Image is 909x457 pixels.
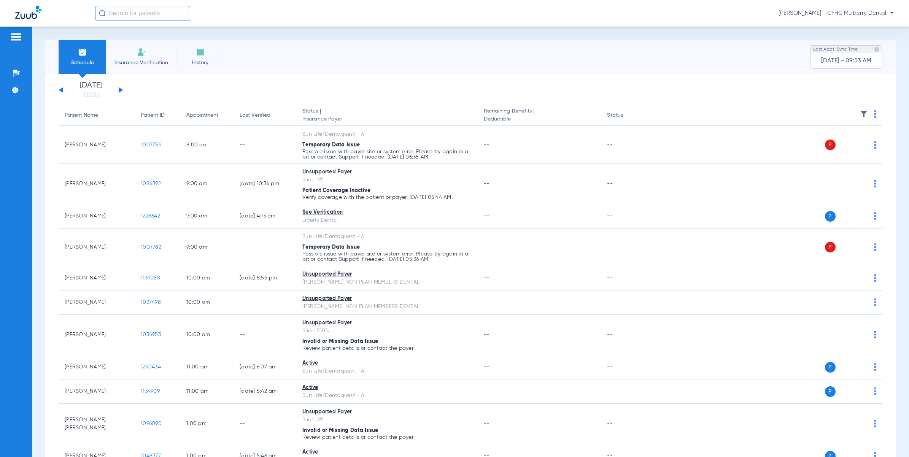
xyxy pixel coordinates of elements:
div: Active [302,448,472,456]
td: 10:00 AM [180,266,234,290]
span: Patient Coverage Inactive [302,188,370,193]
div: Patient ID [141,111,165,119]
div: Unsupported Payer [302,319,472,327]
span: -- [484,213,489,219]
img: Zuub Logo [15,6,41,19]
td: -- [601,164,652,204]
td: -- [601,228,652,266]
td: [PERSON_NAME] [59,164,135,204]
th: Status | [296,105,478,126]
div: Liberty Dental [302,216,472,224]
td: 10:00 AM [180,315,234,355]
div: Patient Name [65,111,98,119]
th: Remaining Benefits | [478,105,601,126]
div: Slide 0% [302,416,472,424]
td: [DATE] 8:55 PM [234,266,296,290]
td: -- [601,404,652,444]
img: group-dot-blue.svg [874,331,876,338]
p: Review patient details or contact the payer. [302,435,472,440]
span: P [825,362,836,373]
span: P [825,386,836,397]
div: Sun Life/Dentaquest - AI [302,130,472,138]
td: -- [601,204,652,228]
li: [DATE] [68,82,114,98]
span: 1228642 [141,213,160,219]
span: [PERSON_NAME] - CFHC Mulberry Dental [779,10,894,17]
div: Unsupported Payer [302,168,472,176]
div: Last Verified [240,111,290,119]
span: 1007759 [141,142,161,148]
td: [PERSON_NAME] [PERSON_NAME] [59,404,135,444]
td: [DATE] 10:34 PM [234,164,296,204]
img: Search Icon [99,10,106,17]
td: [PERSON_NAME] [59,379,135,404]
img: group-dot-blue.svg [874,363,876,371]
td: [PERSON_NAME] [59,228,135,266]
img: last sync help info [874,47,879,52]
div: Slide 100% [302,327,472,335]
td: 11:00 AM [180,379,234,404]
img: group-dot-blue.svg [874,243,876,251]
span: 1007782 [141,244,161,250]
span: 1034953 [141,332,161,337]
td: 10:00 AM [180,290,234,315]
td: [PERSON_NAME] [59,204,135,228]
div: Last Verified [240,111,270,119]
img: group-dot-blue.svg [874,141,876,149]
span: Insurance Payer [302,115,472,123]
img: filter.svg [860,110,868,118]
img: History [196,48,205,57]
td: -- [234,404,296,444]
td: -- [601,126,652,164]
span: -- [484,181,489,186]
img: group-dot-blue.svg [874,180,876,187]
span: -- [484,142,489,148]
td: 9:00 AM [180,204,234,228]
img: hamburger-icon [10,32,22,41]
span: P [825,242,836,252]
span: Last Appt. Sync Time: [813,46,859,53]
div: Sun Life/Dentaquest - AI [302,233,472,241]
span: -- [484,332,489,337]
div: Slide 0% [302,176,472,184]
td: [PERSON_NAME] [59,355,135,379]
span: -- [484,421,489,426]
div: Patient Name [65,111,129,119]
span: -- [484,244,489,250]
img: group-dot-blue.svg [874,298,876,306]
p: Review patient details or contact the payer. [302,346,472,351]
span: 1096090 [141,421,162,426]
span: -- [484,389,489,394]
span: Temporary Data Issue [302,142,360,148]
span: -- [484,300,489,305]
span: 1139058 [141,275,160,281]
span: History [182,59,218,67]
p: Possible issue with payer site or system error. Please try again in a bit or contact Support if n... [302,251,472,262]
td: -- [601,315,652,355]
img: group-dot-blue.svg [874,420,876,427]
td: 11:00 AM [180,355,234,379]
span: Temporary Data Issue [302,244,360,250]
div: Appointment [186,111,218,119]
img: Manual Insurance Verification [137,48,146,57]
span: Invalid or Missing Data Issue [302,428,378,433]
span: [DATE] - 09:53 AM [821,57,871,65]
div: Active [302,384,472,392]
span: 1290434 [141,364,161,370]
td: [PERSON_NAME] [59,126,135,164]
th: Status [601,105,652,126]
td: 9:00 AM [180,164,234,204]
td: -- [601,266,652,290]
td: -- [234,126,296,164]
p: Verify coverage with the patient or payer. [DATE] 05:44 AM. [302,195,472,200]
td: -- [601,379,652,404]
td: [PERSON_NAME] [59,290,135,315]
div: Patient ID [141,111,174,119]
div: [PERSON_NAME] NON PLAN MEMBERS DENTAL [302,278,472,286]
div: Unsupported Payer [302,295,472,303]
td: -- [234,290,296,315]
div: Sun Life/Dentaquest - AI [302,367,472,375]
span: -- [484,275,489,281]
td: [DATE] 6:07 AM [234,355,296,379]
td: 9:00 AM [180,228,234,266]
